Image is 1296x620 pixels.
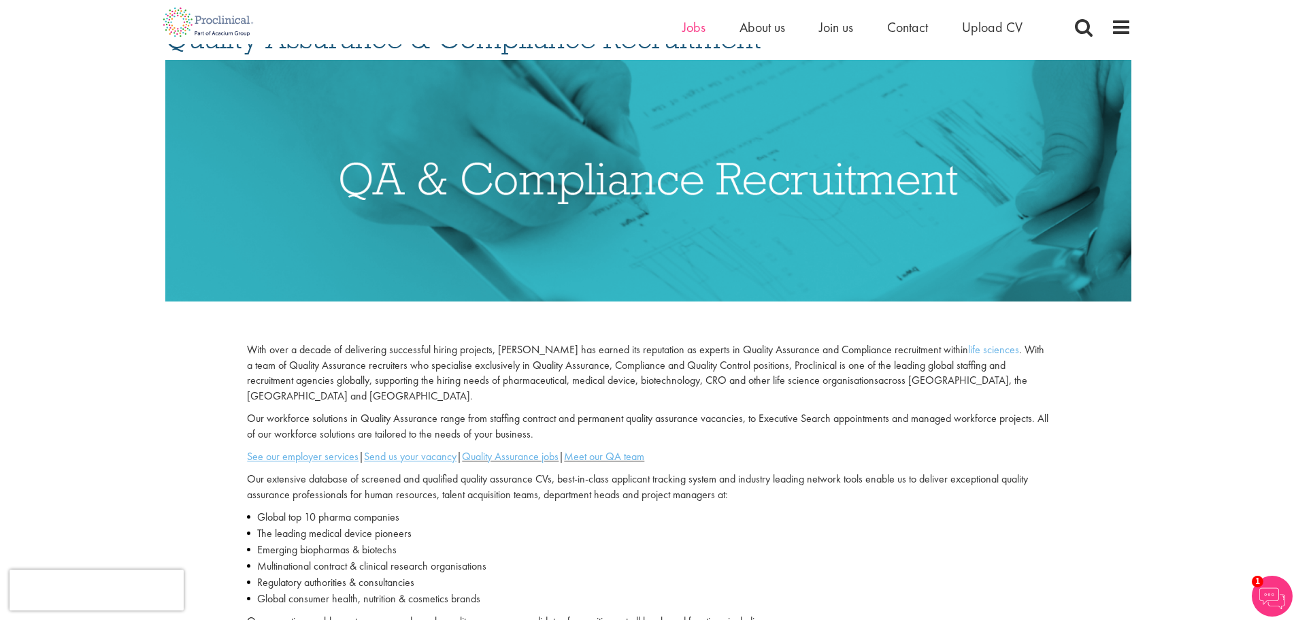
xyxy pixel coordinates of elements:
[247,509,1048,525] li: Global top 10 pharma companies
[165,60,1131,301] img: Quality Assurance & Compliance Recruitment
[462,449,559,463] a: Quality Assurance jobs
[247,449,1048,465] p: | | |
[740,18,785,36] a: About us
[364,449,456,463] a: Send us your vacancy
[247,342,1048,404] p: With over a decade of delivering successful hiring projects, [PERSON_NAME] has earned its reputat...
[10,570,184,610] iframe: reCAPTCHA
[564,449,644,463] a: Meet our QA team
[247,525,1048,542] li: The leading medical device pioneers
[247,591,1048,607] li: Global consumer health, nutrition & cosmetics brands
[962,18,1023,36] a: Upload CV
[682,18,705,36] a: Jobs
[247,574,1048,591] li: Regulatory authorities & consultancies
[887,18,928,36] a: Contact
[247,449,359,463] a: See our employer services
[247,472,1048,503] p: Our extensive database of screened and qualified quality assurance CVs, best-in-class applicant t...
[247,373,1027,403] span: across [GEOGRAPHIC_DATA], the [GEOGRAPHIC_DATA] and [GEOGRAPHIC_DATA].
[247,542,1048,558] li: Emerging biopharmas & biotechs
[247,411,1048,441] span: Our workforce solutions in Quality Assurance range from staffing contract and permanent quality a...
[1252,576,1293,617] img: Chatbot
[1252,576,1263,587] span: 1
[968,342,1019,357] a: life sciences
[819,18,853,36] a: Join us
[247,558,1048,574] li: Multinational contract & clinical research organisations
